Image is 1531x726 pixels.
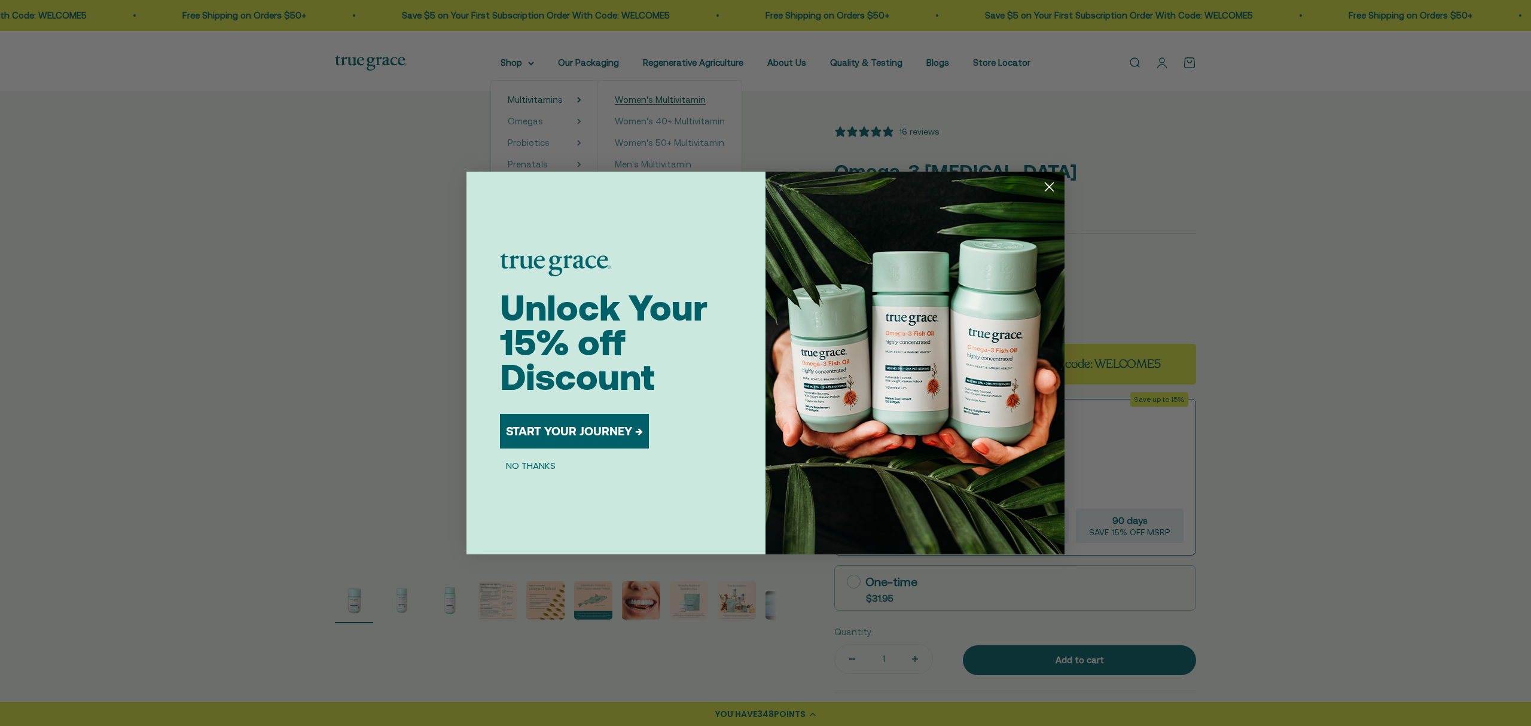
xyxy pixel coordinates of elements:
button: NO THANKS [500,458,562,472]
button: START YOUR JOURNEY → [500,414,649,449]
img: logo placeholder [500,254,611,276]
span: Unlock Your 15% off Discount [500,287,707,398]
button: Close dialog [1039,176,1060,197]
img: 098727d5-50f8-4f9b-9554-844bb8da1403.jpeg [765,172,1065,554]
